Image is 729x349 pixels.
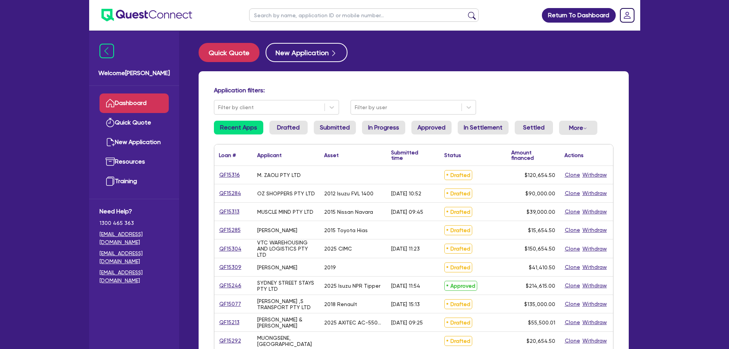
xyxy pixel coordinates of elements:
span: Approved [444,281,477,291]
a: QF15284 [219,189,241,198]
span: Drafted [444,188,472,198]
a: QF15313 [219,207,240,216]
input: Search by name, application ID or mobile number... [249,8,479,22]
button: Withdraw [582,189,607,198]
a: Dropdown toggle [617,5,637,25]
a: QF15285 [219,226,241,234]
a: [EMAIL_ADDRESS][DOMAIN_NAME] [99,249,169,265]
div: [DATE] 11:54 [391,283,420,289]
a: In Progress [362,121,405,134]
img: quest-connect-logo-blue [101,9,192,21]
a: Training [99,172,169,191]
button: Clone [564,318,581,327]
a: QF15246 [219,281,242,290]
button: Withdraw [582,318,607,327]
span: 1300 465 363 [99,219,169,227]
div: [DATE] 11:23 [391,246,420,252]
div: VTC WAREHOUSING AND LOGISTICS PTY LTD [257,239,315,258]
button: Clone [564,189,581,198]
button: Withdraw [582,207,607,216]
div: Asset [324,152,339,158]
button: Dropdown toggle [559,121,597,135]
div: [DATE] 09:45 [391,209,423,215]
span: Drafted [444,207,472,217]
div: 2025 CIMC [324,246,352,252]
span: $120,654.50 [525,172,555,178]
span: Drafted [444,299,472,309]
span: $39,000.00 [527,209,555,215]
a: QF15077 [219,300,241,308]
div: MUSCLE MIND PTY LTD [257,209,313,215]
a: QF15309 [219,263,242,272]
div: [PERSON_NAME] [257,264,297,270]
button: Withdraw [582,336,607,345]
div: Applicant [257,152,282,158]
div: SYDNEY STREET STAYS PTY LTD [257,280,315,292]
button: Clone [564,300,581,308]
img: quick-quote [106,118,115,127]
button: Quick Quote [199,43,259,62]
div: 2025 Isuzu NPR Tipper [324,283,380,289]
span: $150,654.50 [525,246,555,252]
a: [EMAIL_ADDRESS][DOMAIN_NAME] [99,230,169,246]
a: Return To Dashboard [542,8,616,23]
button: Clone [564,336,581,345]
div: M. ZAOLI PTY LTD [257,172,301,178]
a: Submitted [314,121,356,134]
div: [PERSON_NAME] [257,227,297,233]
button: Withdraw [582,281,607,290]
button: Withdraw [582,300,607,308]
span: $55,500.01 [528,320,555,326]
div: Status [444,152,461,158]
div: MUONGSENE, [GEOGRAPHIC_DATA] [257,335,315,347]
button: Clone [564,263,581,272]
div: 2015 Nissan Navara [324,209,373,215]
span: Drafted [444,244,472,254]
button: Clone [564,207,581,216]
div: [DATE] 15:13 [391,301,420,307]
img: training [106,177,115,186]
button: Withdraw [582,244,607,253]
a: QF15292 [219,336,241,345]
a: Quick Quote [199,43,266,62]
div: Amount financed [511,150,555,161]
div: [PERSON_NAME] & [PERSON_NAME] [257,316,315,329]
button: Clone [564,244,581,253]
button: Withdraw [582,263,607,272]
div: 2015 Toyota Hias [324,227,368,233]
button: Clone [564,170,581,179]
div: 2019 [324,264,336,270]
div: [DATE] 09:25 [391,320,423,326]
span: $15,654.50 [528,227,555,233]
span: $20,654.50 [527,338,555,344]
div: 2012 Isuzu FVL 1400 [324,190,373,197]
button: Clone [564,226,581,234]
a: New Application [266,43,347,62]
img: icon-menu-close [99,44,114,58]
span: $41,410.50 [529,264,555,270]
div: [DATE] 10:52 [391,190,421,197]
span: Drafted [444,318,472,328]
span: Need Help? [99,207,169,216]
div: 2018 Renault [324,301,357,307]
a: New Application [99,133,169,152]
span: Drafted [444,225,472,235]
span: $214,615.00 [526,283,555,289]
span: $135,000.00 [524,301,555,307]
a: Drafted [269,121,308,134]
button: Withdraw [582,170,607,179]
a: Quick Quote [99,113,169,133]
h4: Application filters: [214,87,613,94]
span: Welcome [PERSON_NAME] [98,69,170,78]
button: Clone [564,281,581,290]
div: Submitted time [391,150,428,161]
div: [PERSON_NAME] ,S TRANSPORT PTY LTD [257,298,315,310]
img: resources [106,157,115,166]
div: Actions [564,152,584,158]
img: new-application [106,138,115,147]
div: 2025 AXITEC AC-550TGB/120TSA [324,320,382,326]
a: QF15213 [219,318,240,327]
a: QF15304 [219,244,242,253]
div: OZ SHOPPERS PTY LTD [257,190,315,197]
a: Recent Apps [214,121,263,134]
